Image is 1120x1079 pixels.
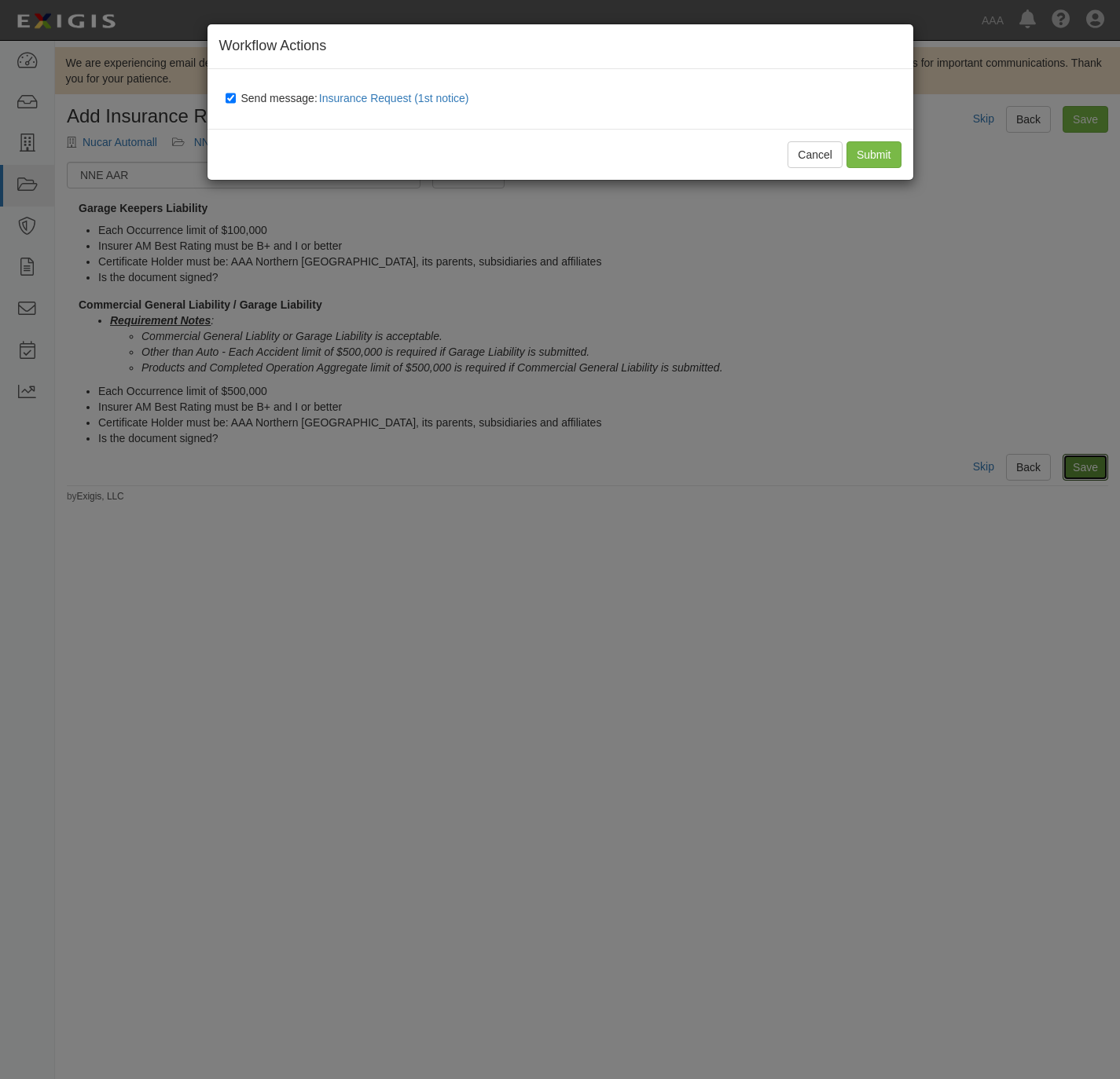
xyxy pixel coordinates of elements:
h4: Workflow Actions [219,36,902,57]
button: Cancel [788,141,843,168]
span: Send message: [241,92,476,104]
input: Send message:Insurance Request (1st notice) [226,92,236,104]
span: Insurance Request (1st notice) [319,92,469,104]
button: Send message: [318,88,476,108]
input: Submit [846,141,902,168]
